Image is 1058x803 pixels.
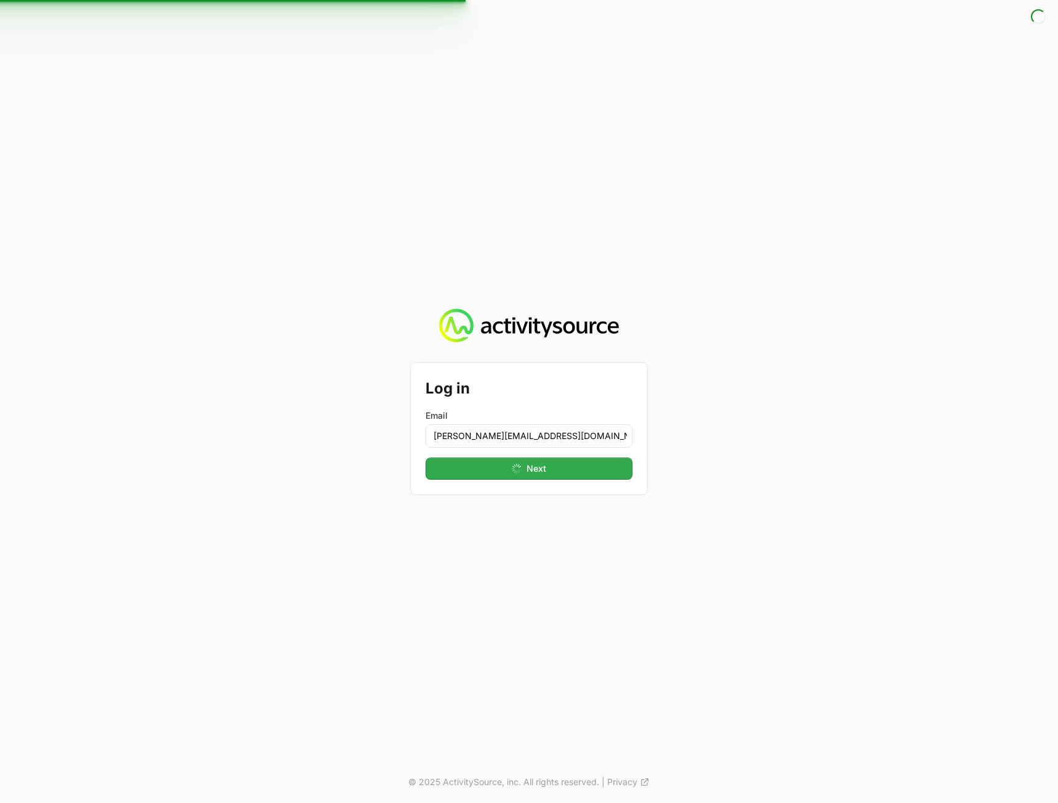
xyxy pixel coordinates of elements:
h2: Log in [426,377,632,400]
button: Next [426,458,632,480]
span: | [602,776,605,788]
label: Email [426,410,632,422]
p: © 2025 ActivitySource, inc. All rights reserved. [408,776,599,788]
a: Privacy [607,776,650,788]
img: Activity Source [439,309,618,343]
input: Enter your email [426,424,632,448]
span: Next [527,461,546,476]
